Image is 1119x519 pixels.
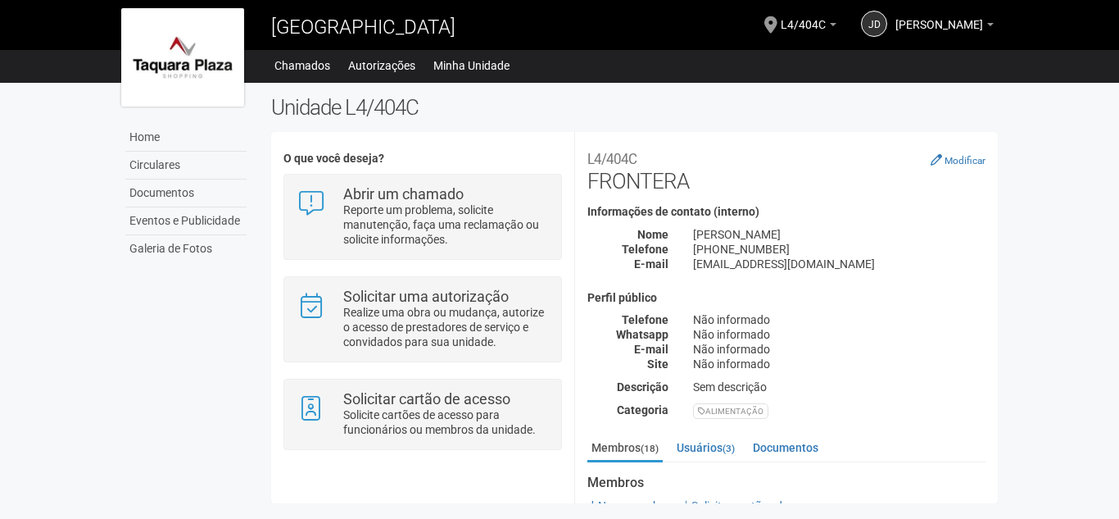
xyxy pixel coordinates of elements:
[587,292,985,304] h4: Perfil público
[622,313,668,326] strong: Telefone
[945,155,985,166] small: Modificar
[125,180,247,207] a: Documentos
[723,443,735,454] small: (3)
[681,242,998,257] div: [PHONE_NUMBER]
[297,187,548,247] a: Abrir um chamado Reporte um problema, solicite manutenção, faça uma reclamação ou solicite inform...
[681,227,998,242] div: [PERSON_NAME]
[634,257,668,271] strong: E-mail
[617,403,668,417] strong: Categoria
[637,228,668,241] strong: Nome
[343,203,549,247] p: Reporte um problema, solicite manutenção, faça uma reclamação ou solicite informações.
[283,153,561,165] h4: O que você deseja?
[622,243,668,256] strong: Telefone
[343,305,549,349] p: Realize uma obra ou mudança, autorize o acesso de prestadores de serviço e convidados para sua un...
[634,343,668,356] strong: E-mail
[587,151,637,167] small: L4/404C
[587,499,670,512] a: Novo membro
[681,357,998,371] div: Não informado
[125,235,247,262] a: Galeria de Fotos
[641,443,659,454] small: (18)
[121,8,244,107] img: logo.jpg
[895,2,983,31] span: juliana de souza inocencio
[895,20,994,34] a: [PERSON_NAME]
[861,11,887,37] a: jd
[343,407,549,437] p: Solicite cartões de acesso para funcionários ou membros da unidade.
[681,312,998,327] div: Não informado
[616,328,668,341] strong: Whatsapp
[348,54,415,77] a: Autorizações
[681,499,827,512] a: Solicitar cartões de acesso
[125,124,247,152] a: Home
[749,435,822,460] a: Documentos
[617,380,668,394] strong: Descrição
[125,207,247,235] a: Eventos e Publicidade
[271,16,455,39] span: [GEOGRAPHIC_DATA]
[681,257,998,271] div: [EMAIL_ADDRESS][DOMAIN_NAME]
[587,476,985,490] strong: Membros
[781,20,836,34] a: L4/404C
[343,288,509,305] strong: Solicitar uma autorização
[673,435,739,460] a: Usuários(3)
[433,54,510,77] a: Minha Unidade
[693,403,768,419] div: ALIMENTAÇÃO
[343,390,510,407] strong: Solicitar cartão de acesso
[297,392,548,437] a: Solicitar cartão de acesso Solicite cartões de acesso para funcionários ou membros da unidade.
[587,435,663,462] a: Membros(18)
[271,95,998,120] h2: Unidade L4/404C
[587,144,985,193] h2: FRONTERA
[781,2,826,31] span: L4/404C
[681,327,998,342] div: Não informado
[125,152,247,180] a: Circulares
[587,206,985,218] h4: Informações de contato (interno)
[274,54,330,77] a: Chamados
[681,380,998,394] div: Sem descrição
[647,357,668,371] strong: Site
[343,185,464,203] strong: Abrir um chamado
[931,153,985,166] a: Modificar
[681,342,998,357] div: Não informado
[297,289,548,349] a: Solicitar uma autorização Realize uma obra ou mudança, autorize o acesso de prestadores de serviç...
